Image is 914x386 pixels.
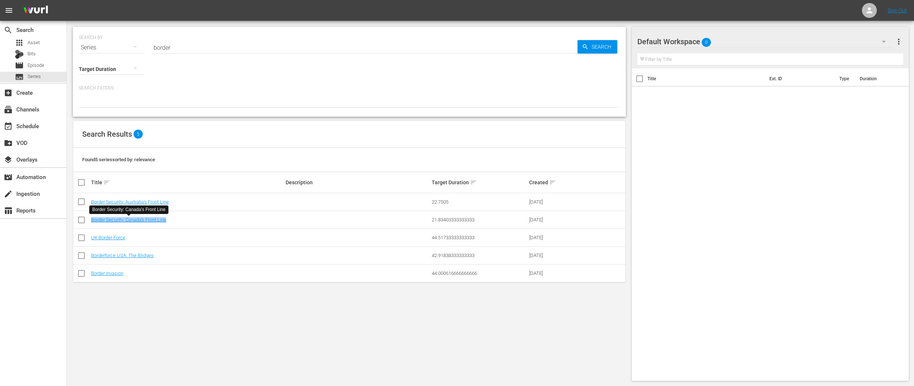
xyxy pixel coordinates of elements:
div: 22.7505 [432,199,527,205]
span: Series [15,72,24,81]
div: 44.51733333333333 [432,235,527,240]
a: Sign Out [888,7,907,13]
span: 5 [133,130,143,139]
th: Title [647,68,765,89]
a: UK Border Force [91,235,125,240]
div: Bits [15,50,24,59]
span: Episode [15,61,24,70]
span: Ingestion [4,189,13,198]
span: more_vert [894,37,903,46]
span: menu [4,6,13,15]
span: sort [103,179,110,186]
th: Type [835,68,855,89]
div: Border Security: Canada's Front Line [92,207,165,213]
div: [DATE] [529,217,576,223]
span: Episode [28,62,44,69]
span: Schedule [4,122,13,131]
a: Border Invasion [91,270,123,276]
span: Series [28,73,41,80]
div: [DATE] [529,199,576,205]
div: Target Duration [432,178,527,187]
button: Search [577,40,617,53]
span: 0 [702,35,711,50]
span: Automation [4,173,13,182]
span: VOD [4,139,13,147]
span: Search [4,26,13,35]
a: Border Security: Canada's Front Line [91,217,166,223]
div: Description [286,179,429,185]
img: ans4CAIJ8jUAAAAAAAAAAAAAAAAAAAAAAAAgQb4GAAAAAAAAAAAAAAAAAAAAAAAAJMjXAAAAAAAAAAAAAAAAAAAAAAAAgAT5G... [18,2,54,19]
div: [DATE] [529,235,576,240]
div: [DATE] [529,253,576,258]
div: [DATE] [529,270,576,276]
span: Found 5 series sorted by: relevance [82,157,155,162]
div: 42.91838333333333 [432,253,527,258]
div: Created [529,178,576,187]
span: Create [4,88,13,97]
div: Title [91,178,283,187]
span: Channels [4,105,13,114]
th: Duration [855,68,900,89]
span: Asset [28,39,40,46]
div: 44.000616666666666 [432,270,527,276]
span: Search [589,40,617,53]
a: Border Security: Australia's Front Line [91,199,169,205]
span: Asset [15,38,24,47]
div: Default Workspace [637,31,893,52]
a: Borderforce USA: The Bridges [91,253,154,258]
span: Search Results [82,130,132,139]
span: Bits [28,50,36,58]
button: more_vert [894,33,903,51]
span: sort [470,179,477,186]
span: Overlays [4,155,13,164]
div: Series [79,37,144,58]
span: Reports [4,206,13,215]
th: Ext. ID [765,68,835,89]
div: 21.83403333333333 [432,217,527,223]
span: sort [549,179,556,186]
p: Search Filters: [79,85,620,91]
